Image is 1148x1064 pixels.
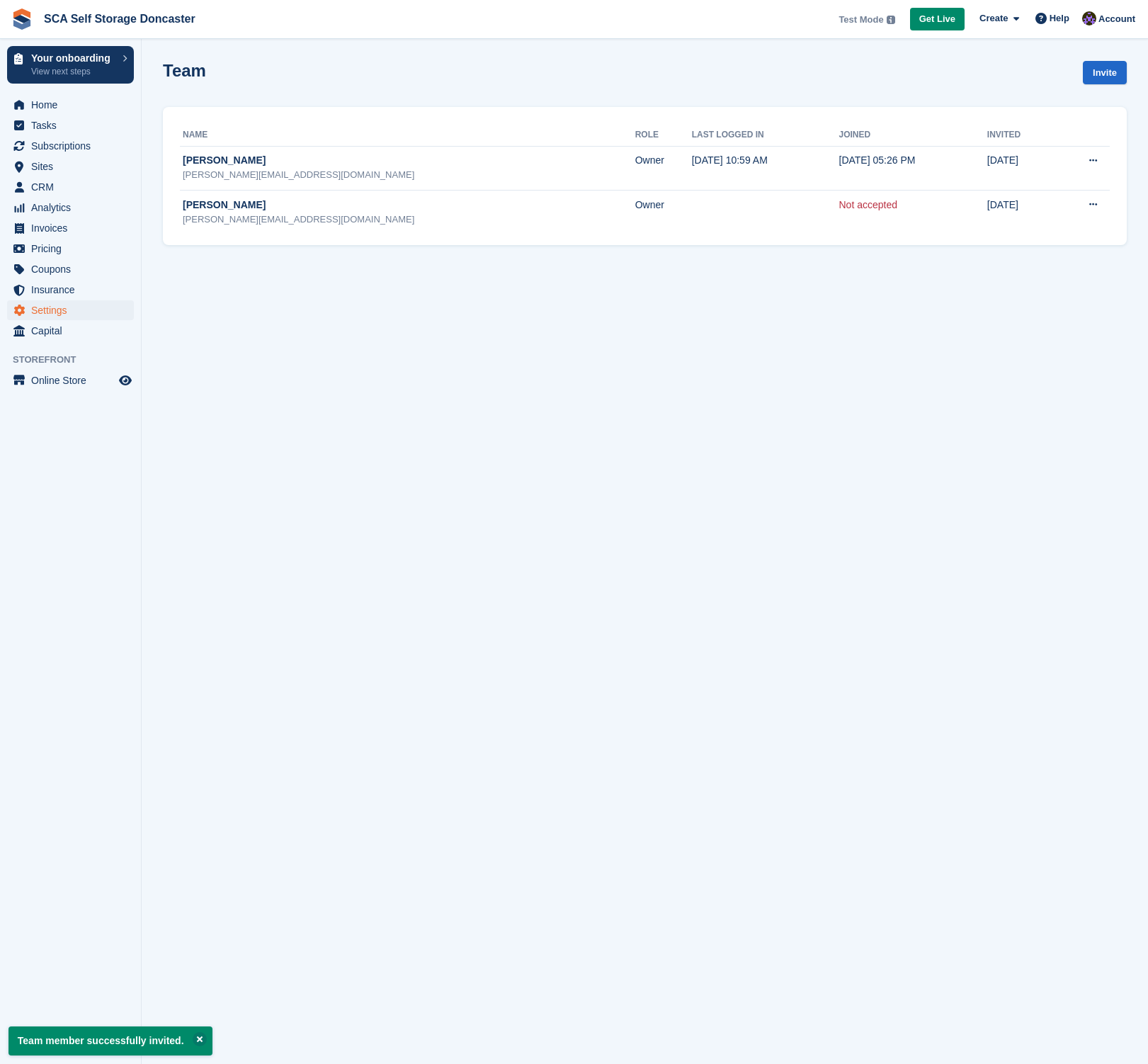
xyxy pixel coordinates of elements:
[31,115,116,135] span: Tasks
[7,280,134,300] a: menu
[7,95,134,115] a: menu
[919,12,955,26] span: Get Live
[987,190,1052,234] td: [DATE]
[635,146,692,190] td: Owner
[31,95,116,115] span: Home
[7,259,134,279] a: menu
[31,300,116,320] span: Settings
[839,124,987,147] th: Joined
[31,198,116,217] span: Analytics
[13,353,141,367] span: Storefront
[1083,61,1127,84] a: Invite
[7,157,134,176] a: menu
[7,370,134,390] a: menu
[887,16,895,24] img: icon-info-grey-7440780725fd019a000dd9b08b2336e03edf1995a4989e88bcd33f0948082b44.svg
[7,239,134,259] a: menu
[31,280,116,300] span: Insurance
[163,61,206,80] h1: Team
[7,198,134,217] a: menu
[31,218,116,238] span: Invoices
[839,13,883,27] span: Test Mode
[910,8,965,31] a: Get Live
[635,190,692,234] td: Owner
[117,372,134,389] a: Preview store
[31,321,116,341] span: Capital
[692,124,839,147] th: Last logged in
[31,136,116,156] span: Subscriptions
[839,146,987,190] td: [DATE] 05:26 PM
[7,115,134,135] a: menu
[183,198,635,213] div: [PERSON_NAME]
[1098,12,1135,26] span: Account
[31,53,115,63] p: Your onboarding
[1082,11,1096,26] img: Ross Chapman
[7,218,134,238] a: menu
[635,124,692,147] th: Role
[31,370,116,390] span: Online Store
[31,239,116,259] span: Pricing
[8,1026,212,1055] p: Team member successfully invited.
[183,153,635,168] div: [PERSON_NAME]
[7,300,134,320] a: menu
[692,146,839,190] td: [DATE] 10:59 AM
[180,124,635,147] th: Name
[31,157,116,176] span: Sites
[979,11,1008,26] span: Create
[7,136,134,156] a: menu
[987,124,1052,147] th: Invited
[183,213,635,227] div: [PERSON_NAME][EMAIL_ADDRESS][DOMAIN_NAME]
[987,146,1052,190] td: [DATE]
[31,177,116,197] span: CRM
[31,65,115,78] p: View next steps
[7,177,134,197] a: menu
[31,259,116,279] span: Coupons
[11,9,33,30] img: stora-icon-8386f47178a22dfd0bd8f6a31ec36ba5ce8667c1dd55bd0f319d3a0aa187defe.svg
[7,46,134,84] a: Your onboarding View next steps
[38,7,201,30] a: SCA Self Storage Doncaster
[1050,11,1069,26] span: Help
[183,168,635,182] div: [PERSON_NAME][EMAIL_ADDRESS][DOMAIN_NAME]
[839,199,898,210] a: Not accepted
[7,321,134,341] a: menu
